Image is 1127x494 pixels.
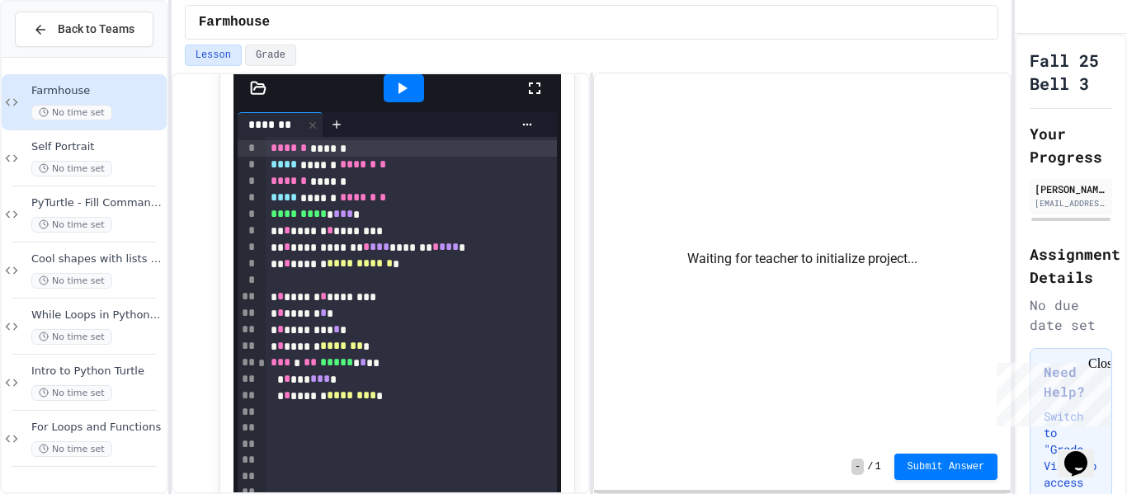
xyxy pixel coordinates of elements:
span: - [851,459,864,475]
span: No time set [31,329,112,345]
span: Back to Teams [58,21,134,38]
iframe: chat widget [1058,428,1110,478]
span: 1 [875,460,880,473]
span: Cool shapes with lists and fun features [31,252,163,266]
span: No time set [31,217,112,233]
div: No due date set [1030,295,1112,335]
span: No time set [31,105,112,120]
div: Chat with us now!Close [7,7,114,105]
span: / [867,460,873,473]
h2: Your Progress [1030,122,1112,168]
h2: Assignment Details [1030,242,1112,289]
span: No time set [31,273,112,289]
button: Back to Teams [15,12,153,47]
span: For Loops and Functions [31,421,163,435]
button: Grade [245,45,296,66]
h1: Fall 25 Bell 3 [1030,49,1112,95]
span: No time set [31,385,112,401]
span: Self Portrait [31,140,163,154]
span: No time set [31,441,112,457]
span: Farmhouse [31,84,163,98]
button: Submit Answer [894,454,998,480]
div: [PERSON_NAME] [1035,181,1107,196]
div: [EMAIL_ADDRESS][DOMAIN_NAME] [1035,197,1107,209]
span: No time set [31,161,112,176]
span: Intro to Python Turtle [31,365,163,379]
span: Farmhouse [199,12,270,32]
iframe: chat widget [990,356,1110,426]
span: PyTurtle - Fill Command with Random Number Generator [31,196,163,210]
button: Lesson [185,45,242,66]
span: Submit Answer [908,460,985,473]
div: Waiting for teacher to initialize project... [594,73,1011,444]
span: While Loops in Python Turtle [31,308,163,322]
